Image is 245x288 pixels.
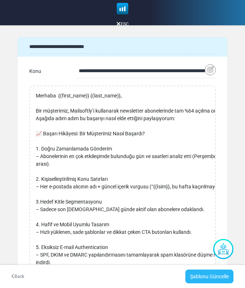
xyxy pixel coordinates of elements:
[117,3,128,14] img: mailsoftly_icon_blue_white.svg
[29,67,65,75] div: Konu
[185,270,233,283] a: Şablonu Güncelle
[213,239,233,259] img: Yapay Zeka Asistanı
[205,64,216,75] img: Insert Variable
[12,273,24,280] a: Back
[116,22,129,27] a: ESC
